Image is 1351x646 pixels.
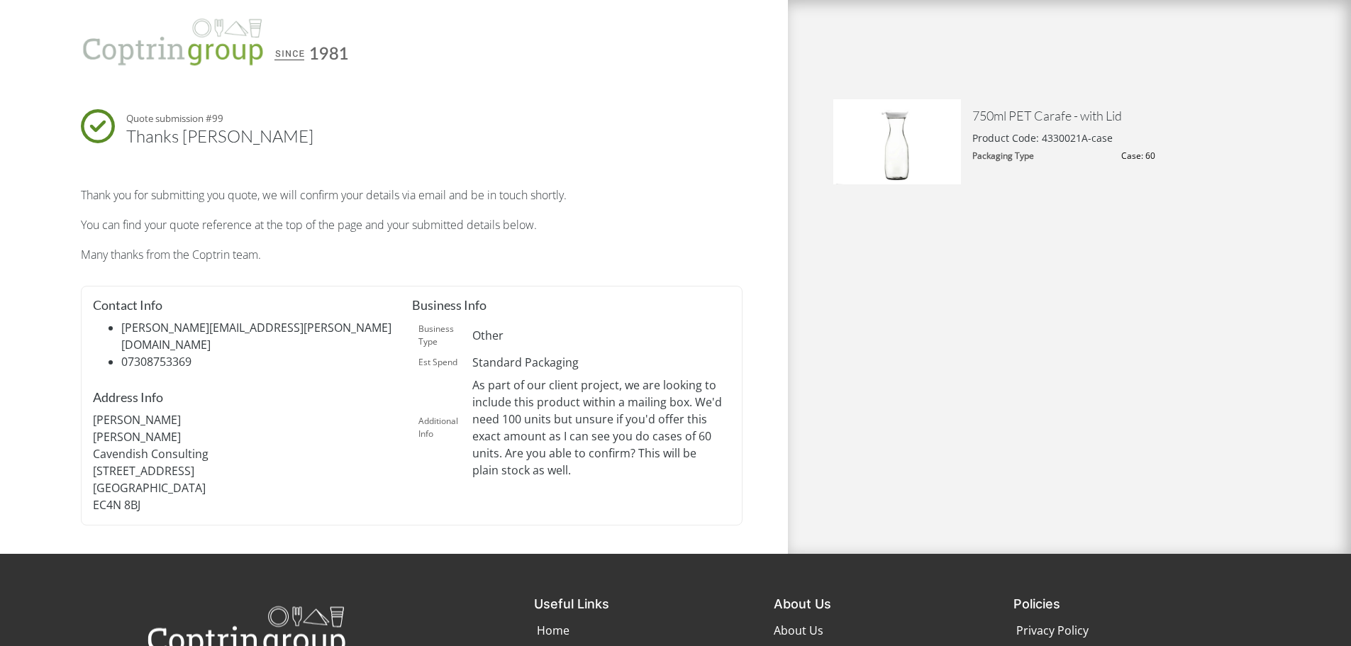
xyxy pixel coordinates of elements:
[81,246,743,263] p: Many thanks from the Coptrin team.
[467,320,730,352] td: Other
[537,623,569,638] span: Home
[412,298,730,313] h4: Business Info
[534,623,569,638] a: Home
[81,216,743,233] p: You can find your quote reference at the top of the page and your submitted details below.
[412,320,466,352] td: Business Type
[93,428,411,445] p: [PERSON_NAME]
[412,374,466,482] td: Additional Info
[774,623,823,638] a: About Us
[972,108,1122,123] a: 750ml PET Carafe - with Lid
[81,186,743,204] p: Thank you for submitting you quote, we will confirm your details via email and be in touch shortly.
[93,411,411,428] p: [PERSON_NAME]
[412,351,466,374] td: Est Spend
[1013,623,1089,638] a: Privacy Policy
[1121,151,1270,161] dd: Case: 60
[121,353,411,370] li: 07308753369
[972,130,1113,145] p: Product Code: 4330021A-case
[972,151,1097,161] dt: Packaging Type
[93,445,411,462] p: Cavendish Consulting
[126,112,223,125] small: Quote submission #99
[467,374,730,482] td: As part of our client project, we are looking to include this product within a mailing box. We'd ...
[93,390,411,406] h4: Address Info
[126,126,313,147] h1: Thanks [PERSON_NAME]
[93,479,411,496] p: [GEOGRAPHIC_DATA]
[467,351,730,374] td: Standard Packaging
[833,99,961,184] img: 750-1-scaled-400x267.jpg
[93,462,411,479] p: [STREET_ADDRESS]
[121,319,411,353] li: [PERSON_NAME][EMAIL_ADDRESS][PERSON_NAME][DOMAIN_NAME]
[1016,623,1089,638] span: Privacy Policy
[93,298,411,313] h4: Contact Info
[81,10,365,75] img: Coptrin Group
[93,496,411,513] p: EC4N 8BJ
